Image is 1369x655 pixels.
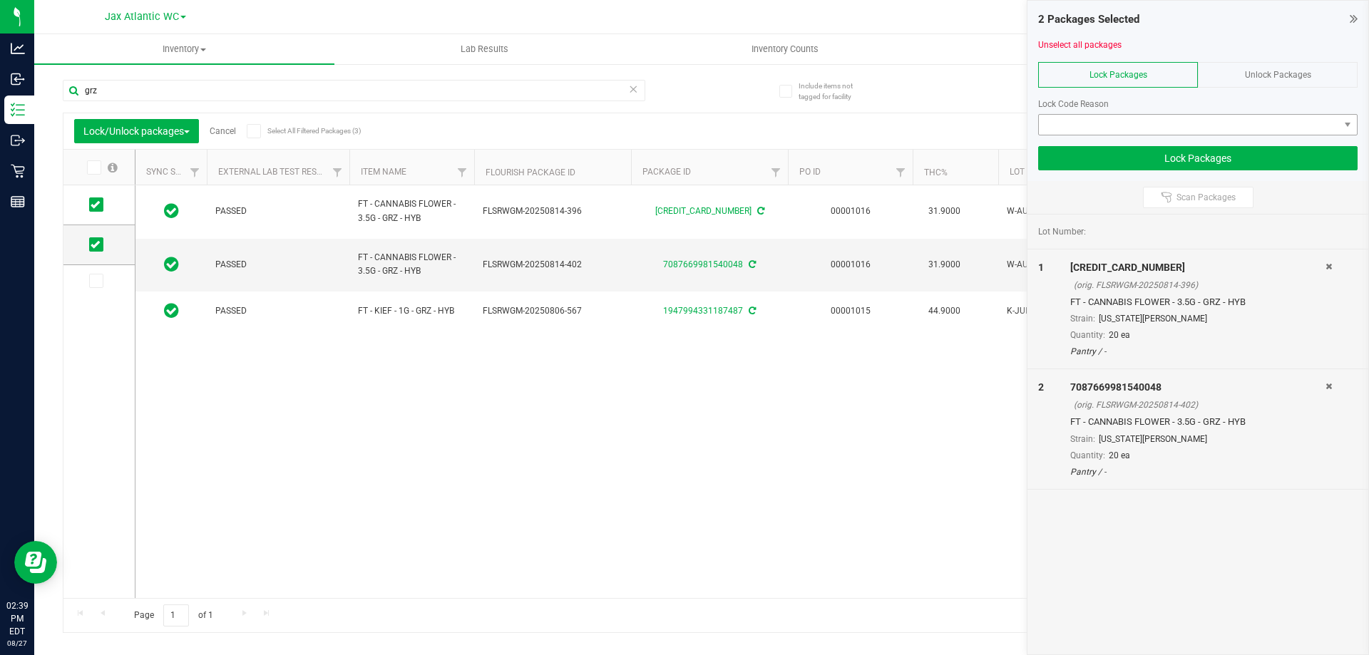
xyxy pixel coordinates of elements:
span: 1 [1038,262,1044,273]
span: In Sync [164,254,179,274]
span: FLSRWGM-20250814-402 [483,258,622,272]
a: Sync Status [146,167,201,177]
a: 1947994331187487 [663,306,743,316]
button: Scan Packages [1143,187,1253,208]
inline-svg: Outbound [11,133,25,148]
span: [US_STATE][PERSON_NAME] [1099,314,1207,324]
span: FT - KIEF - 1G - GRZ - HYB [358,304,466,318]
a: Inventory Counts [635,34,935,64]
a: 00001016 [831,206,871,216]
span: Page of 1 [122,604,225,626]
div: FT - CANNABIS FLOWER - 3.5G - GRZ - HYB [1070,415,1326,429]
span: K-JUL25GRZ01-0730 [1007,304,1097,318]
span: Strain: [1070,434,1095,444]
div: 7087669981540048 [1070,380,1326,395]
div: FT - CANNABIS FLOWER - 3.5G - GRZ - HYB [1070,295,1326,309]
span: 31.9000 [921,254,968,275]
a: Cancel [210,126,236,136]
span: Sync from Compliance System [755,206,764,216]
a: THC% [924,167,948,177]
a: Lab Results [334,34,635,64]
span: FT - CANNABIS FLOWER - 3.5G - GRZ - HYB [358,251,466,278]
span: PASSED [215,258,341,272]
inline-svg: Analytics [11,41,25,56]
span: Select All Filtered Packages (3) [267,127,339,135]
p: 02:39 PM EDT [6,599,28,638]
a: Item Name [361,167,406,177]
a: 00001016 [831,259,871,269]
inline-svg: Inventory [11,103,25,117]
button: Lock/Unlock packages [74,119,199,143]
span: Lock/Unlock packages [83,125,190,137]
span: Strain: [1070,314,1095,324]
input: 1 [163,604,189,626]
span: FLSRWGM-20250814-396 [483,205,622,218]
span: [US_STATE][PERSON_NAME] [1099,434,1207,444]
div: (orig. FLSRWGM-20250814-396) [1074,279,1326,292]
a: 00001015 [831,306,871,316]
span: Inventory [34,43,334,56]
a: Flourish Package ID [486,167,575,177]
div: [CREDIT_CARD_NUMBER] [1070,260,1326,275]
span: Quantity: [1070,450,1105,460]
span: Sync from Compliance System [747,306,756,316]
iframe: Resource center [14,541,57,584]
span: Inventory Counts [732,43,838,56]
span: 20 ea [1109,450,1130,460]
a: 7087669981540048 [663,259,743,269]
span: 20 ea [1109,330,1130,340]
div: Pantry / - [1070,465,1326,478]
span: PASSED [215,205,341,218]
a: Package ID [642,167,691,177]
span: Lot Number: [1038,225,1086,238]
span: Sync from Compliance System [747,259,756,269]
input: Search Package ID, Item Name, SKU, Lot or Part Number... [63,80,645,101]
span: Lock Packages [1089,70,1147,80]
span: Select all records on this page [108,163,118,172]
span: 44.9000 [921,301,968,321]
a: Filter [889,160,913,185]
a: External Lab Test Result [218,167,330,177]
span: Quantity: [1070,330,1105,340]
span: In Sync [164,201,179,221]
a: Filter [451,160,474,185]
span: FT - CANNABIS FLOWER - 3.5G - GRZ - HYB [358,197,466,225]
inline-svg: Retail [11,164,25,178]
span: W-AUG25GRZ01-0809 [1007,258,1097,272]
span: PASSED [215,304,341,318]
a: [CREDIT_CARD_NUMBER] [655,206,752,216]
inline-svg: Reports [11,195,25,209]
a: Unselect all packages [1038,40,1122,50]
a: Inventory [34,34,334,64]
span: 2 [1038,381,1044,393]
a: Filter [764,160,788,185]
a: Filter [326,160,349,185]
div: (orig. FLSRWGM-20250814-402) [1074,398,1326,411]
span: W-AUG25GRZ01-0809 [1007,205,1097,218]
span: 31.9000 [921,201,968,222]
span: Lab Results [441,43,528,56]
span: Lock Code Reason [1038,99,1109,109]
span: Jax Atlantic WC [105,11,179,23]
div: Pantry / - [1070,345,1326,358]
a: Filter [183,160,207,185]
a: Lot Number [1010,167,1061,177]
span: Clear [628,80,638,98]
span: Include items not tagged for facility [799,81,870,102]
a: PO ID [799,167,821,177]
inline-svg: Inbound [11,72,25,86]
span: In Sync [164,301,179,321]
p: 08/27 [6,638,28,649]
button: Lock Packages [1038,146,1358,170]
span: Scan Packages [1176,192,1236,203]
span: Unlock Packages [1245,70,1311,80]
span: FLSRWGM-20250806-567 [483,304,622,318]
